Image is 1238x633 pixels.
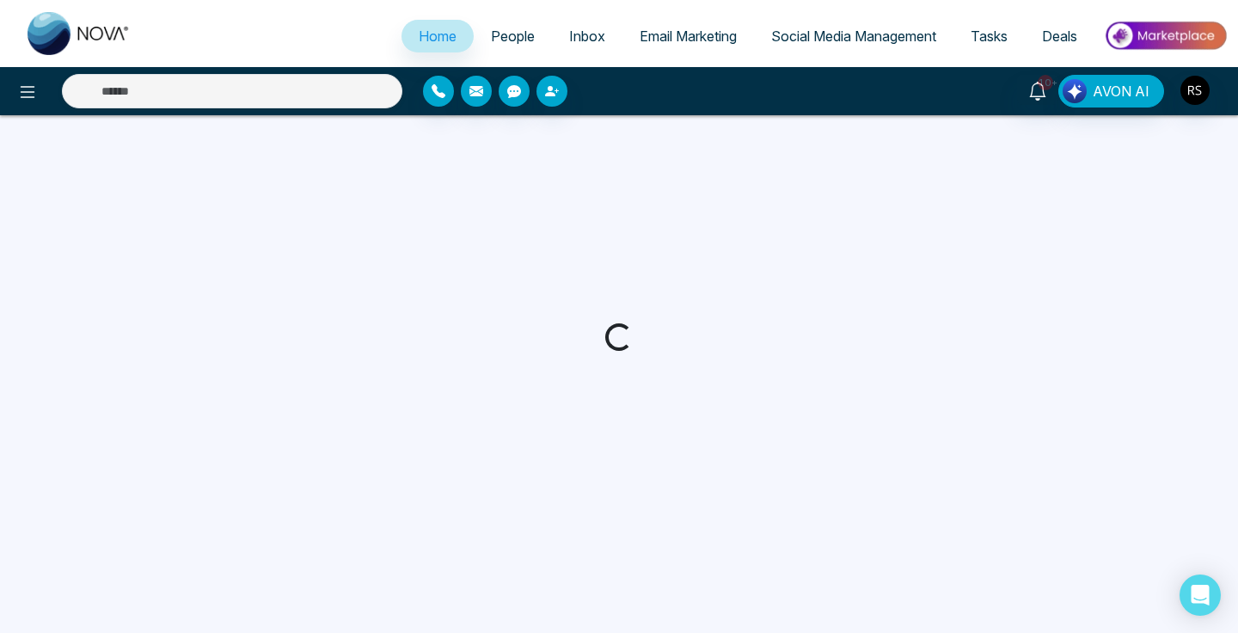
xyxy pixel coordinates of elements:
span: AVON AI [1093,81,1149,101]
a: People [474,20,552,52]
span: Email Marketing [640,28,737,45]
span: People [491,28,535,45]
span: Tasks [971,28,1008,45]
a: Email Marketing [622,20,754,52]
div: Open Intercom Messenger [1180,575,1221,616]
span: Inbox [569,28,605,45]
img: User Avatar [1180,76,1210,105]
a: Social Media Management [754,20,953,52]
a: Deals [1025,20,1094,52]
span: Deals [1042,28,1077,45]
a: 10+ [1017,75,1058,105]
span: Social Media Management [771,28,936,45]
img: Nova CRM Logo [28,12,131,55]
a: Tasks [953,20,1025,52]
span: 10+ [1038,75,1053,90]
a: Inbox [552,20,622,52]
a: Home [401,20,474,52]
img: Lead Flow [1063,79,1087,103]
span: Home [419,28,457,45]
img: Market-place.gif [1103,16,1228,55]
button: AVON AI [1058,75,1164,108]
